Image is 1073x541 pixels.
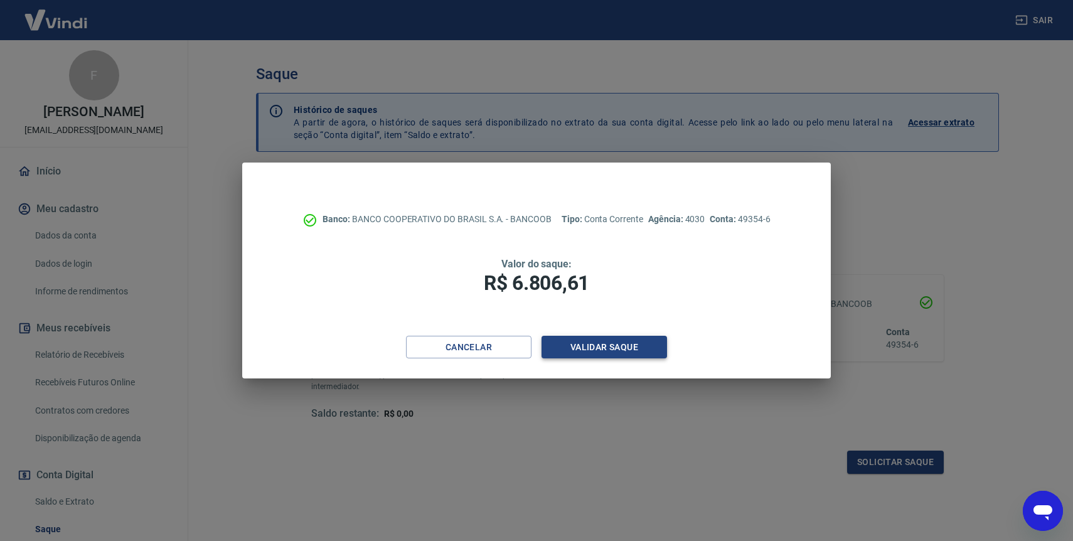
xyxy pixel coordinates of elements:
[710,213,770,226] p: 49354-6
[501,258,572,270] span: Valor do saque:
[648,214,685,224] span: Agência:
[562,213,643,226] p: Conta Corrente
[323,214,352,224] span: Banco:
[648,213,705,226] p: 4030
[484,271,589,295] span: R$ 6.806,61
[1023,491,1063,531] iframe: Botão para abrir a janela de mensagens
[406,336,531,359] button: Cancelar
[542,336,667,359] button: Validar saque
[710,214,738,224] span: Conta:
[562,214,584,224] span: Tipo:
[323,213,552,226] p: BANCO COOPERATIVO DO BRASIL S.A. - BANCOOB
